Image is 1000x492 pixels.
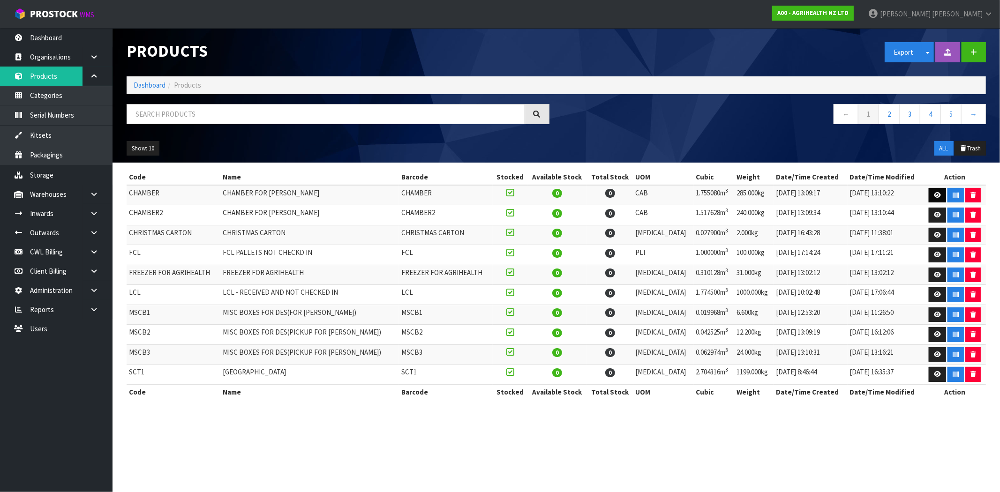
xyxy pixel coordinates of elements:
[605,229,615,238] span: 0
[734,245,774,265] td: 100.000kg
[734,285,774,305] td: 1000.000kg
[552,249,562,258] span: 0
[774,305,847,325] td: [DATE] 12:53:20
[961,104,986,124] a: →
[587,384,633,399] th: Total Stock
[220,205,399,225] td: CHAMBER FOR [PERSON_NAME]
[14,8,26,20] img: cube-alt.png
[940,104,962,124] a: 5
[633,185,694,205] td: CAB
[899,104,920,124] a: 3
[605,249,615,258] span: 0
[127,384,220,399] th: Code
[726,327,729,333] sup: 3
[734,265,774,285] td: 31.000kg
[399,305,493,325] td: MSCB1
[552,209,562,218] span: 0
[633,265,694,285] td: [MEDICAL_DATA]
[399,384,493,399] th: Barcode
[924,170,986,185] th: Action
[774,265,847,285] td: [DATE] 13:02:12
[399,365,493,385] td: SCT1
[127,141,159,156] button: Show: 10
[694,225,734,245] td: 0.027900m
[774,225,847,245] td: [DATE] 16:43:28
[127,245,220,265] td: FCL
[605,348,615,357] span: 0
[774,344,847,365] td: [DATE] 13:10:31
[885,42,922,62] button: Export
[127,305,220,325] td: MSCB1
[220,170,399,185] th: Name
[734,205,774,225] td: 240.000kg
[774,285,847,305] td: [DATE] 10:02:48
[848,365,924,385] td: [DATE] 16:35:37
[848,344,924,365] td: [DATE] 13:16:21
[774,170,847,185] th: Date/Time Created
[220,305,399,325] td: MISC BOXES FOR DES(FOR [PERSON_NAME])
[726,347,729,353] sup: 3
[633,205,694,225] td: CAB
[848,185,924,205] td: [DATE] 13:10:22
[127,225,220,245] td: CHRISTMAS CARTON
[493,384,527,399] th: Stocked
[127,205,220,225] td: CHAMBER2
[134,81,165,89] a: Dashboard
[127,365,220,385] td: SCT1
[220,325,399,345] td: MISC BOXES FOR DES(PICKUP FOR [PERSON_NAME])
[220,265,399,285] td: FREEZER FOR AGRIHEALTH
[734,305,774,325] td: 6.600kg
[694,185,734,205] td: 1.755080m
[605,308,615,317] span: 0
[734,384,774,399] th: Weight
[399,185,493,205] td: CHAMBER
[920,104,941,124] a: 4
[399,325,493,345] td: MSCB2
[934,141,954,156] button: ALL
[127,170,220,185] th: Code
[774,384,847,399] th: Date/Time Created
[552,268,562,277] span: 0
[848,384,924,399] th: Date/Time Modified
[220,344,399,365] td: MISC BOXES FOR DES(PICKUP FOR [PERSON_NAME])
[726,307,729,313] sup: 3
[220,384,399,399] th: Name
[399,170,493,185] th: Barcode
[848,245,924,265] td: [DATE] 17:11:21
[399,285,493,305] td: LCL
[726,207,729,214] sup: 3
[834,104,858,124] a: ←
[694,365,734,385] td: 2.704316m
[848,325,924,345] td: [DATE] 16:12:06
[633,305,694,325] td: [MEDICAL_DATA]
[858,104,879,124] a: 1
[605,268,615,277] span: 0
[605,368,615,377] span: 0
[174,81,201,89] span: Products
[694,245,734,265] td: 1.000000m
[774,365,847,385] td: [DATE] 8:46:44
[605,289,615,298] span: 0
[633,344,694,365] td: [MEDICAL_DATA]
[552,348,562,357] span: 0
[633,245,694,265] td: PLT
[399,225,493,245] td: CHRISTMAS CARTON
[848,305,924,325] td: [DATE] 11:26:50
[774,325,847,345] td: [DATE] 13:09:19
[552,189,562,198] span: 0
[564,104,986,127] nav: Page navigation
[633,365,694,385] td: [MEDICAL_DATA]
[734,170,774,185] th: Weight
[552,289,562,298] span: 0
[848,170,924,185] th: Date/Time Modified
[633,285,694,305] td: [MEDICAL_DATA]
[633,325,694,345] td: [MEDICAL_DATA]
[605,189,615,198] span: 0
[552,229,562,238] span: 0
[734,365,774,385] td: 1199.000kg
[932,9,983,18] span: [PERSON_NAME]
[399,205,493,225] td: CHAMBER2
[127,265,220,285] td: FREEZER FOR AGRIHEALTH
[694,325,734,345] td: 0.042525m
[220,185,399,205] td: CHAMBER FOR [PERSON_NAME]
